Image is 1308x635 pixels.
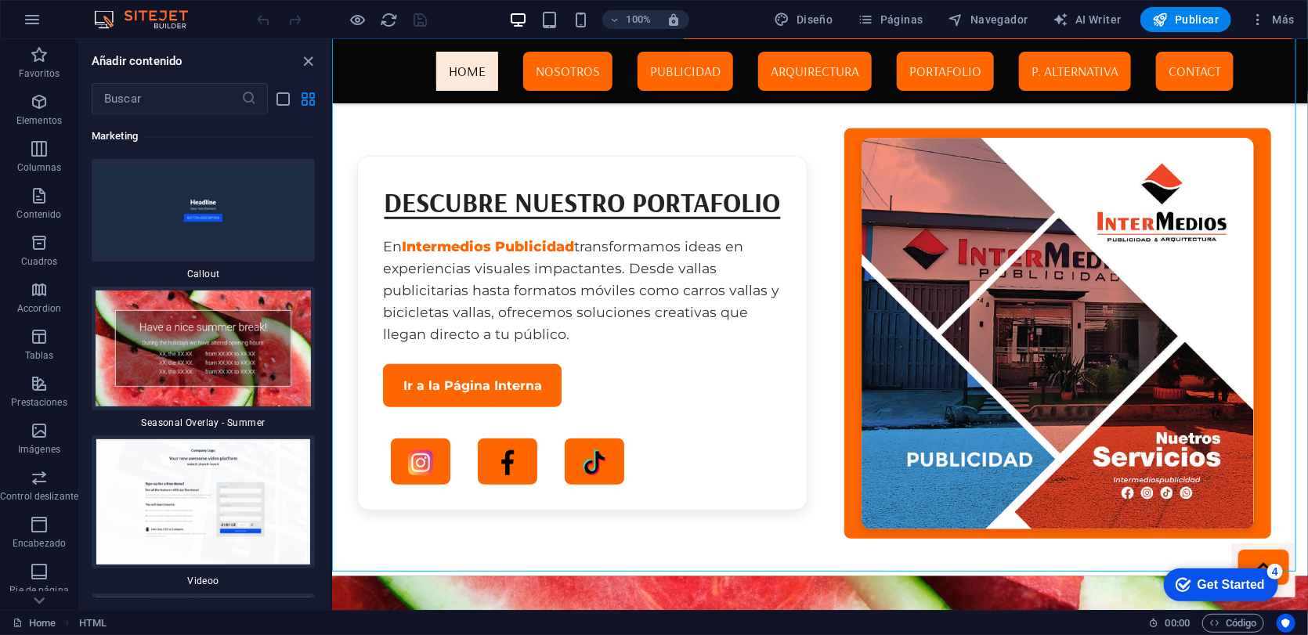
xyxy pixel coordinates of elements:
[1053,12,1122,27] span: AI Writer
[92,435,315,587] div: Videoo
[92,83,241,114] input: Buscar
[942,7,1035,32] button: Navegador
[19,67,60,80] p: Favoritos
[92,575,315,587] span: Videoo
[299,89,318,108] button: grid-view
[9,584,68,597] p: Pie de página
[92,52,182,70] h6: Añadir contenido
[1149,614,1191,633] h6: Tiempo de la sesión
[18,443,60,456] p: Imágenes
[13,8,127,41] div: Get Started 4 items remaining, 20% complete
[768,7,840,32] div: Diseño (Ctrl+Alt+Y)
[1209,614,1257,633] span: Código
[96,167,311,253] img: callout.png
[92,268,315,280] span: Callout
[1047,7,1128,32] button: AI Writer
[16,114,62,127] p: Elementos
[13,614,56,633] a: Haz clic para cancelar la selección y doble clic para abrir páginas
[17,302,61,315] p: Accordion
[96,439,311,565] img: Screenshot_2019-06-19SitejetTemplate-BlankRedesign-Berlin5.png
[626,10,651,29] h6: 100%
[274,89,293,108] button: list-view
[1202,614,1264,633] button: Código
[1165,614,1190,633] span: 00 00
[1153,12,1219,27] span: Publicar
[90,10,208,29] img: Editor Logo
[79,614,107,633] nav: breadcrumb
[852,7,930,32] button: Páginas
[1250,12,1295,27] span: Más
[858,12,923,27] span: Páginas
[1140,7,1232,32] button: Publicar
[1176,617,1179,629] span: :
[21,255,58,268] p: Cuadros
[79,614,107,633] span: Haz clic para seleccionar y doble clic para editar
[92,287,315,429] div: Seasonal Overlay - Summer
[96,290,311,406] img: Screenshot_2019-10-25SitejetTemplate-BlankRedesign-Berlin3.png
[92,158,315,280] div: Callout
[92,127,315,146] h6: Marketing
[667,13,681,27] i: Al redimensionar, ajustar el nivel de zoom automáticamente para ajustarse al dispositivo elegido.
[381,11,399,29] i: Volver a cargar página
[13,537,66,550] p: Encabezado
[948,12,1028,27] span: Navegador
[17,208,62,221] p: Contenido
[1277,614,1295,633] button: Usercentrics
[602,10,658,29] button: 100%
[11,396,67,409] p: Prestaciones
[25,349,54,362] p: Tablas
[768,7,840,32] button: Diseño
[116,3,132,19] div: 4
[380,10,399,29] button: reload
[92,417,315,429] span: Seasonal Overlay - Summer
[46,17,114,31] div: Get Started
[1244,7,1301,32] button: Más
[775,12,833,27] span: Diseño
[17,161,62,174] p: Columnas
[299,52,318,70] button: close panel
